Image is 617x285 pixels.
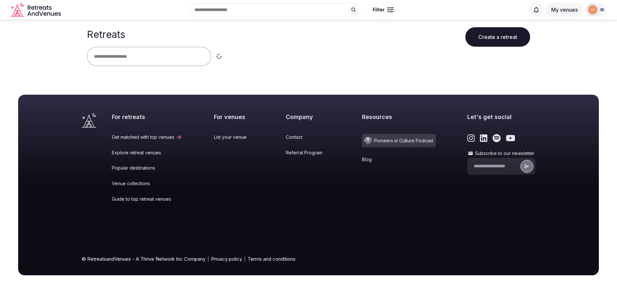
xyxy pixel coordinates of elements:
a: Contact [286,134,330,140]
a: Popular destinations [112,165,182,171]
label: Subscribe to our newsletter [467,150,535,157]
a: Blog [362,156,436,163]
a: Terms and conditions [248,255,296,262]
a: Link to the retreats and venues Spotify page [493,134,501,142]
a: My venues [546,6,583,13]
a: Visit the homepage [82,113,96,128]
a: Link to the retreats and venues Youtube page [506,134,515,142]
a: Visit the homepage [10,3,62,17]
h2: Company [286,113,330,121]
span: Filter [373,6,385,13]
a: Referral Program [286,149,330,156]
button: Filter [368,4,398,16]
h2: For venues [214,113,254,121]
button: My venues [546,2,583,17]
a: Link to the retreats and venues LinkedIn page [480,134,487,142]
a: Pioneers in Culture Podcast [362,134,436,147]
h2: Let's get social [467,113,535,121]
a: List your venue [214,134,254,140]
h1: Retreats [87,29,125,40]
a: Explore retreat venues [112,149,182,156]
img: marina [588,5,597,14]
button: Create a retreat [465,27,530,47]
a: Venue collections [112,180,182,187]
svg: Retreats and Venues company logo [10,3,62,17]
a: Guide to top retreat venues [112,196,182,202]
a: Privacy policy [211,255,242,262]
a: Link to the retreats and venues Instagram page [467,134,475,142]
h2: For retreats [112,113,182,121]
a: Get matched with top venues [112,134,182,140]
div: © RetreatsandVenues - A Thrive Network Inc Company [82,248,535,275]
h2: Resources [362,113,436,121]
